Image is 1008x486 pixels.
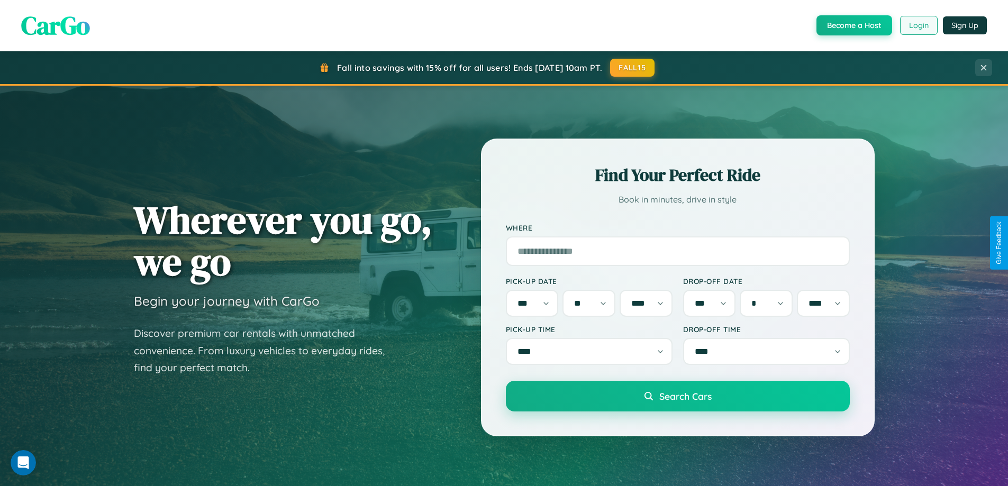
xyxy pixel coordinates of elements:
label: Pick-up Time [506,325,673,334]
h1: Wherever you go, we go [134,199,432,282]
label: Drop-off Time [683,325,850,334]
h3: Begin your journey with CarGo [134,293,320,309]
p: Discover premium car rentals with unmatched convenience. From luxury vehicles to everyday rides, ... [134,325,398,377]
span: CarGo [21,8,90,43]
label: Drop-off Date [683,277,850,286]
iframe: Intercom live chat [11,450,36,475]
h2: Find Your Perfect Ride [506,163,850,187]
span: Fall into savings with 15% off for all users! Ends [DATE] 10am PT. [337,62,602,73]
button: Login [900,16,938,35]
label: Pick-up Date [506,277,673,286]
button: FALL15 [610,59,655,77]
label: Where [506,223,850,232]
span: Search Cars [659,390,712,402]
button: Sign Up [943,16,987,34]
button: Search Cars [506,381,850,411]
div: Give Feedback [995,222,1003,264]
button: Become a Host [816,15,892,35]
p: Book in minutes, drive in style [506,192,850,207]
